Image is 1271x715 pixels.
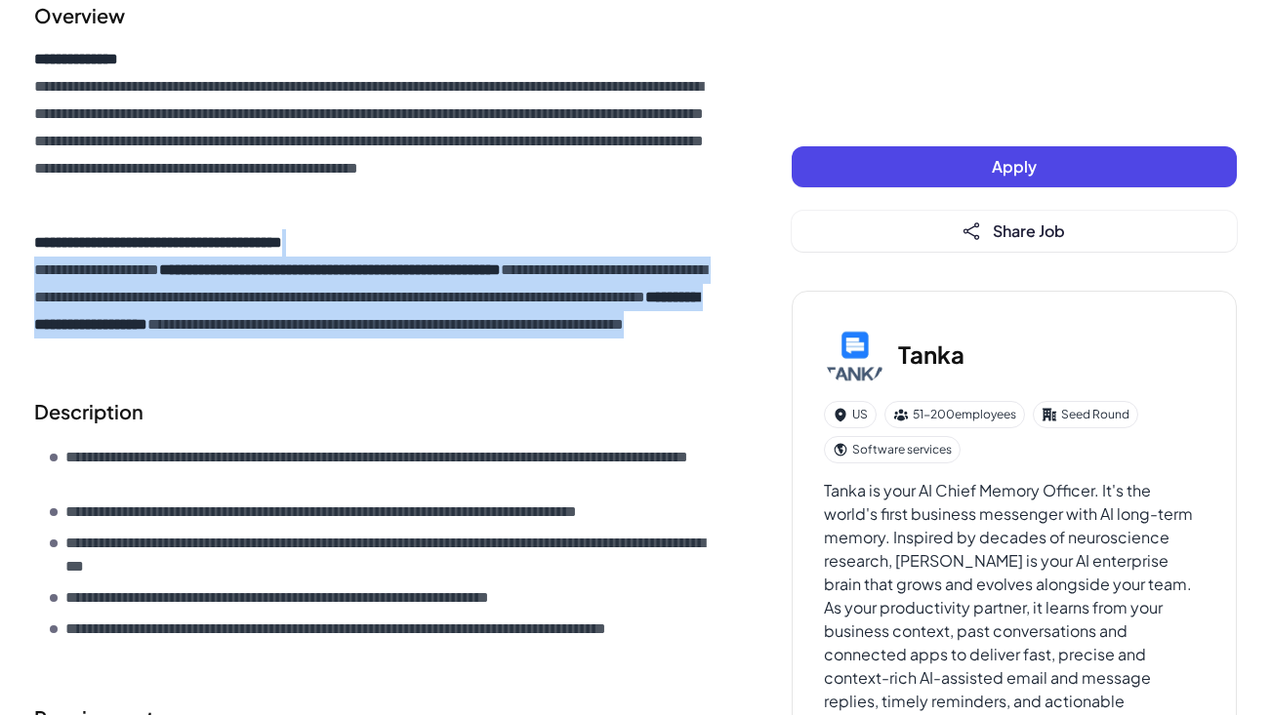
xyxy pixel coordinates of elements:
[792,211,1237,252] button: Share Job
[898,337,964,372] h3: Tanka
[992,156,1037,177] span: Apply
[792,146,1237,187] button: Apply
[824,323,886,385] img: Ta
[1033,401,1138,428] div: Seed Round
[993,220,1065,241] span: Share Job
[34,397,714,426] h2: Description
[884,401,1025,428] div: 51-200 employees
[34,1,714,30] h2: Overview
[824,436,961,463] div: Software services
[824,401,877,428] div: US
